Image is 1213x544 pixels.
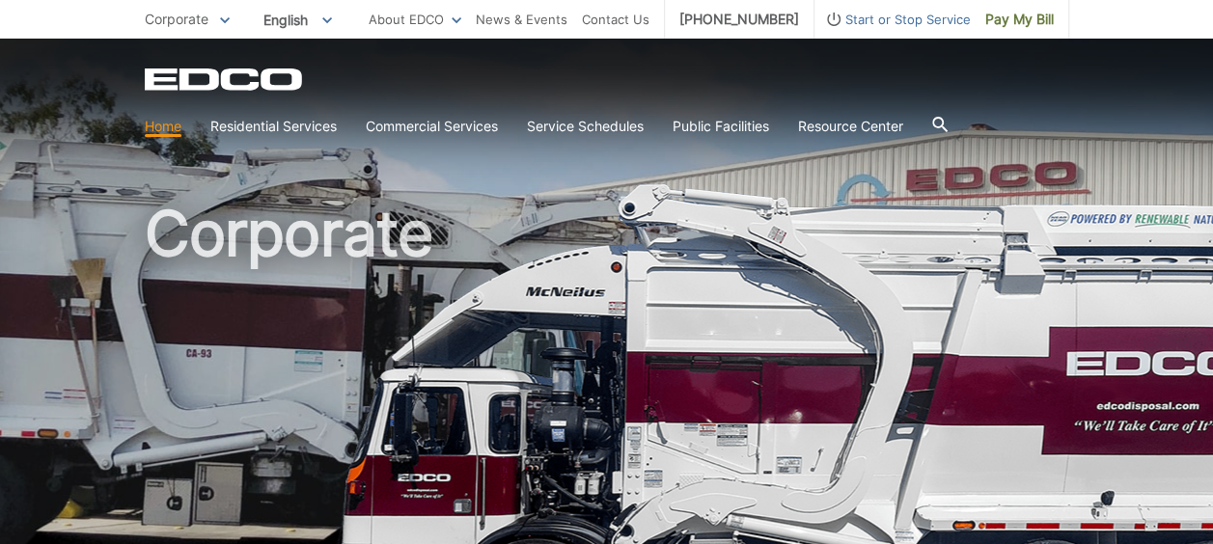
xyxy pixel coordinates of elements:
a: Commercial Services [366,116,498,137]
a: News & Events [476,9,567,30]
a: Service Schedules [527,116,644,137]
span: Corporate [145,11,208,27]
a: Contact Us [582,9,649,30]
a: About EDCO [369,9,461,30]
a: Home [145,116,181,137]
a: Residential Services [210,116,337,137]
span: Pay My Bill [985,9,1054,30]
span: English [249,4,346,36]
a: EDCD logo. Return to the homepage. [145,68,305,91]
a: Resource Center [798,116,903,137]
a: Public Facilities [673,116,769,137]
